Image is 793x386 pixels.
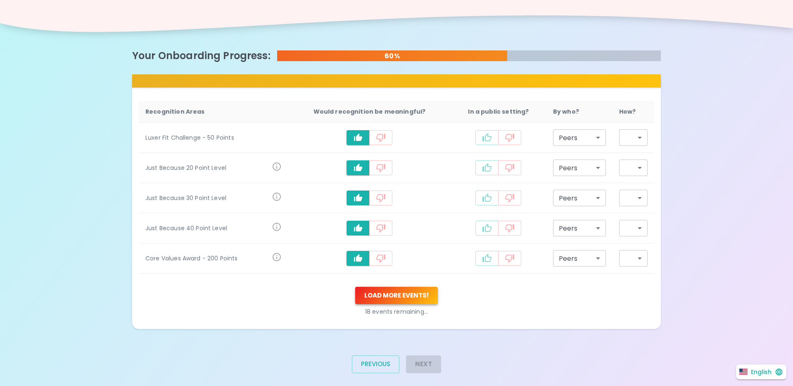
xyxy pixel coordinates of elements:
[145,164,272,172] div: Just Because 20 Point Level
[736,365,786,379] button: English
[751,368,772,376] p: English
[352,355,399,373] button: Previous
[139,307,654,316] p: 18 events remaining...
[145,224,272,232] div: Just Because 40 Point Level
[272,162,282,172] svg: Relaunch 4/2024
[139,101,654,274] table: recognition-497
[272,222,282,232] svg: Relaunch 4/2024
[355,287,438,304] button: Load more events!
[553,107,579,116] b: By who?
[553,190,606,206] div: Peers
[619,107,636,116] b: How?
[553,220,606,236] div: Peers
[145,254,272,262] div: Core Values Award - 200 Points
[739,369,748,375] img: United States flag
[553,250,606,267] div: Peers
[272,192,282,202] svg: Relaunch 4/2024
[553,129,606,146] div: Peers
[145,107,205,116] b: Recognition Areas
[277,51,508,61] p: 60%
[145,194,272,202] div: Just Because 30 Point Level
[468,107,529,116] b: In a public setting?
[132,49,271,62] h5: Your Onboarding Progress:
[553,160,606,176] div: Peers
[313,107,426,116] b: Would recognition be meaningful?
[145,133,282,142] div: Luxer Fit Challenge - 50 Points
[272,252,282,262] svg: Core Values - 200 Points - 2024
